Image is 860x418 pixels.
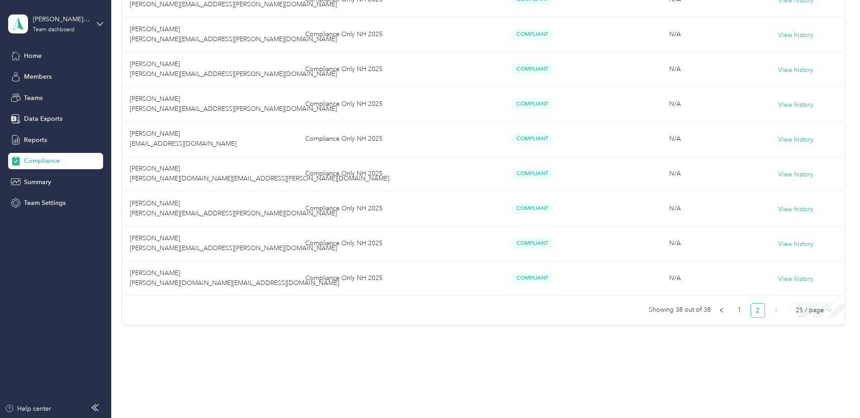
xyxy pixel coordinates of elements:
span: Compliant [511,203,553,214]
span: Compliant [511,273,553,283]
td: Compliance Only NH 2025 [298,261,461,296]
button: Help center [5,404,51,413]
button: right [769,303,783,318]
button: View history [778,135,813,145]
div: [PERSON_NAME][EMAIL_ADDRESS][PERSON_NAME][DOMAIN_NAME] [33,14,90,24]
span: N/A [669,170,681,177]
button: left [714,303,729,318]
span: Teams [24,93,43,103]
span: [PERSON_NAME] [PERSON_NAME][EMAIL_ADDRESS][PERSON_NAME][DOMAIN_NAME] [130,234,337,252]
span: Members [24,72,52,81]
button: View history [778,30,813,40]
td: Compliance Only NH 2025 [298,17,461,52]
span: [PERSON_NAME] [PERSON_NAME][EMAIL_ADDRESS][PERSON_NAME][DOMAIN_NAME] [130,60,337,78]
div: Page Size [790,303,837,318]
button: View history [778,204,813,214]
td: Compliance Only NH 2025 [298,122,461,157]
span: [PERSON_NAME] [PERSON_NAME][EMAIL_ADDRESS][PERSON_NAME][DOMAIN_NAME] [130,199,337,217]
button: View history [778,274,813,284]
span: Compliance [24,156,60,166]
span: Compliant [511,238,553,248]
a: 2 [751,304,765,317]
li: Previous Page [714,303,729,318]
span: [PERSON_NAME] [PERSON_NAME][DOMAIN_NAME][EMAIL_ADDRESS][PERSON_NAME][DOMAIN_NAME] [130,165,389,182]
td: Compliance Only NH 2025 [298,226,461,261]
span: Compliant [511,133,553,144]
span: Reports [24,135,47,145]
span: N/A [669,65,681,73]
div: Team dashboard [33,27,75,33]
span: N/A [669,135,681,142]
td: Compliance Only NH 2025 [298,87,461,122]
span: [PERSON_NAME] [PERSON_NAME][DOMAIN_NAME][EMAIL_ADDRESS][DOMAIN_NAME] [130,269,339,287]
span: N/A [669,239,681,247]
span: 25 / page [796,304,832,317]
span: Summary [24,177,51,187]
span: Compliant [511,99,553,109]
span: [PERSON_NAME] [PERSON_NAME][EMAIL_ADDRESS][PERSON_NAME][DOMAIN_NAME] [130,25,337,43]
span: Compliant [511,29,553,39]
span: Home [24,51,42,61]
button: View history [778,239,813,249]
iframe: Everlance-gr Chat Button Frame [809,367,860,418]
a: 1 [733,304,747,317]
span: right [773,308,779,313]
span: N/A [669,100,681,108]
span: Compliant [511,64,553,74]
td: Compliance Only NH 2025 [298,191,461,226]
span: [PERSON_NAME] [EMAIL_ADDRESS][DOMAIN_NAME] [130,130,236,147]
button: View history [778,65,813,75]
td: Compliance Only NH 2025 [298,157,461,191]
span: Compliant [511,168,553,179]
span: Data Exports [24,114,62,123]
button: View history [778,170,813,180]
span: Showing 38 out of 38 [649,303,711,317]
span: N/A [669,204,681,212]
li: Next Page [769,303,783,318]
span: left [719,308,724,313]
span: N/A [669,30,681,38]
li: 1 [732,303,747,318]
li: 2 [751,303,765,318]
span: Team Settings [24,198,66,208]
td: Compliance Only NH 2025 [298,52,461,87]
span: [PERSON_NAME] [PERSON_NAME][EMAIL_ADDRESS][PERSON_NAME][DOMAIN_NAME] [130,95,337,113]
button: View history [778,100,813,110]
span: N/A [669,274,681,282]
